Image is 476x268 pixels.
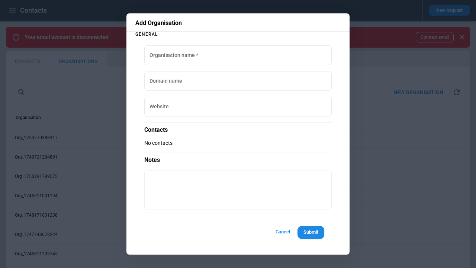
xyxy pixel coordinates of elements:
p: Notes [144,153,332,164]
button: Cancel [271,225,295,239]
p: Add Organisation [135,19,341,27]
p: Contacts [144,122,332,134]
p: General [135,32,341,36]
button: Submit [297,226,324,239]
p: No contacts [144,140,332,146]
